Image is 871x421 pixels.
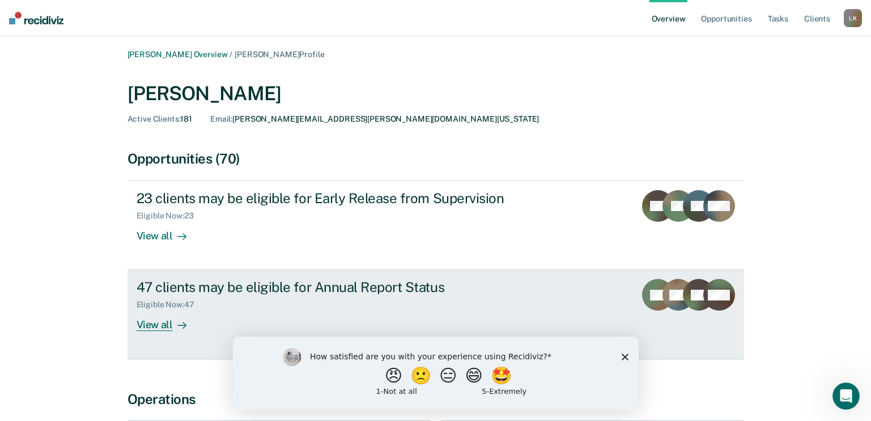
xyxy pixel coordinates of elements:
a: [PERSON_NAME] Overview [128,50,228,59]
span: Active Clients : [128,114,181,123]
div: Opportunities (70) [128,151,744,167]
span: [PERSON_NAME] Profile [235,50,324,59]
div: 181 [128,114,193,124]
div: View all [137,310,200,332]
span: / [227,50,235,59]
iframe: Survey by Kim from Recidiviz [233,337,639,410]
div: Eligible Now : 47 [137,300,203,310]
div: [PERSON_NAME] [128,82,744,105]
span: Email : [210,114,232,123]
div: [PERSON_NAME][EMAIL_ADDRESS][PERSON_NAME][DOMAIN_NAME][US_STATE] [210,114,539,124]
img: Recidiviz [9,12,63,24]
div: L K [844,9,862,27]
a: 47 clients may be eligible for Annual Report StatusEligible Now:47View all [128,270,744,359]
div: View all [137,221,200,243]
button: LK [844,9,862,27]
div: Eligible Now : 23 [137,211,203,221]
div: Operations [128,391,744,407]
iframe: Intercom live chat [832,383,860,410]
div: 47 clients may be eligible for Annual Report Status [137,279,534,295]
div: 23 clients may be eligible for Early Release from Supervision [137,190,534,207]
a: 23 clients may be eligible for Early Release from SupervisionEligible Now:23View all [128,181,744,270]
